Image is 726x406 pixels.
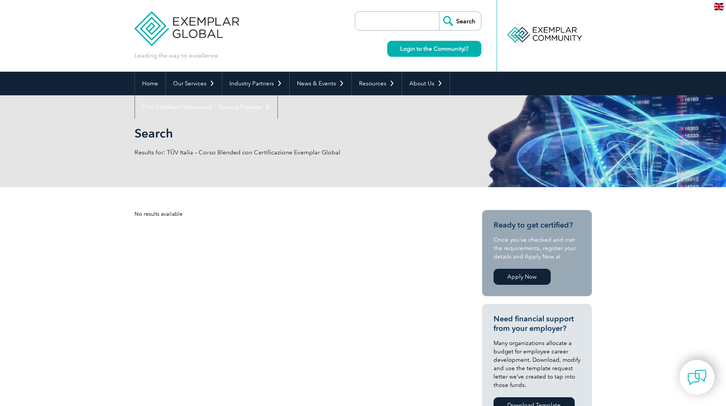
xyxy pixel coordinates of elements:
h3: Need financial support from your employer? [494,314,580,333]
p: Once you’ve checked and met the requirements, register your details and Apply Now at [494,236,580,261]
a: Login to the Community [387,41,481,57]
a: Our Services [166,72,222,95]
input: Search [439,12,481,30]
p: Many organizations allocate a budget for employee career development. Download, modify and use th... [494,339,580,389]
p: Results for: TÜV Italia – Corso Blended con Certificazione Exemplar Global [135,148,363,157]
a: About Us [402,72,450,95]
h1: Search [135,126,427,141]
a: Industry Partners [222,72,289,95]
p: Leading the way to excellence [135,51,218,60]
a: Home [135,72,165,95]
a: Resources [352,72,402,95]
img: en [714,3,724,10]
img: contact-chat.png [688,368,707,387]
a: Find Certified Professional / Training Provider [135,95,277,119]
div: No results available [135,210,455,218]
h3: Ready to get certified? [494,220,580,230]
a: Apply Now [494,269,551,285]
a: News & Events [290,72,351,95]
img: open_square.png [464,47,468,51]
